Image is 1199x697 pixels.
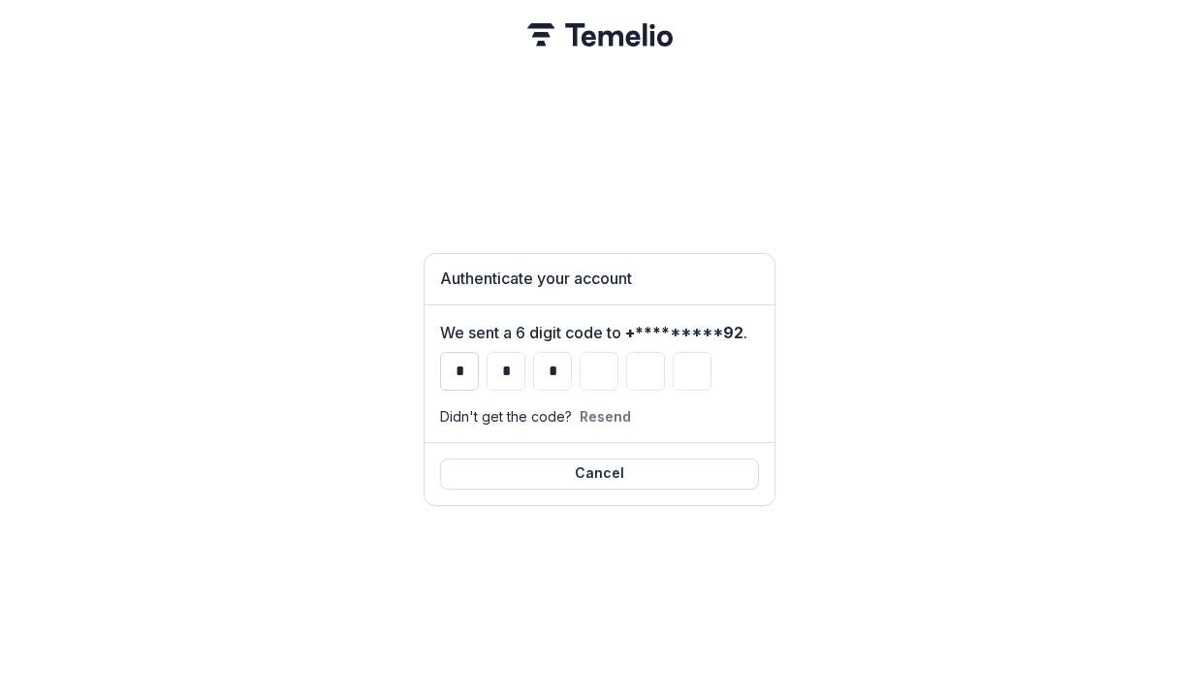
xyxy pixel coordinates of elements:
[440,321,747,344] label: We sent a 6 digit code to .
[673,352,711,391] input: Please enter your pin code
[527,23,673,47] img: Temelio
[440,459,759,490] button: Cancel
[580,352,618,391] input: Please enter your pin code
[533,352,572,391] input: Please enter your pin code
[440,406,572,427] p: Didn't get the code?
[440,269,759,288] h1: Authenticate your account
[440,352,479,391] input: Please enter your pin code
[626,352,665,391] input: Please enter your pin code
[487,352,525,391] input: Please enter your pin code
[580,408,631,425] button: Resend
